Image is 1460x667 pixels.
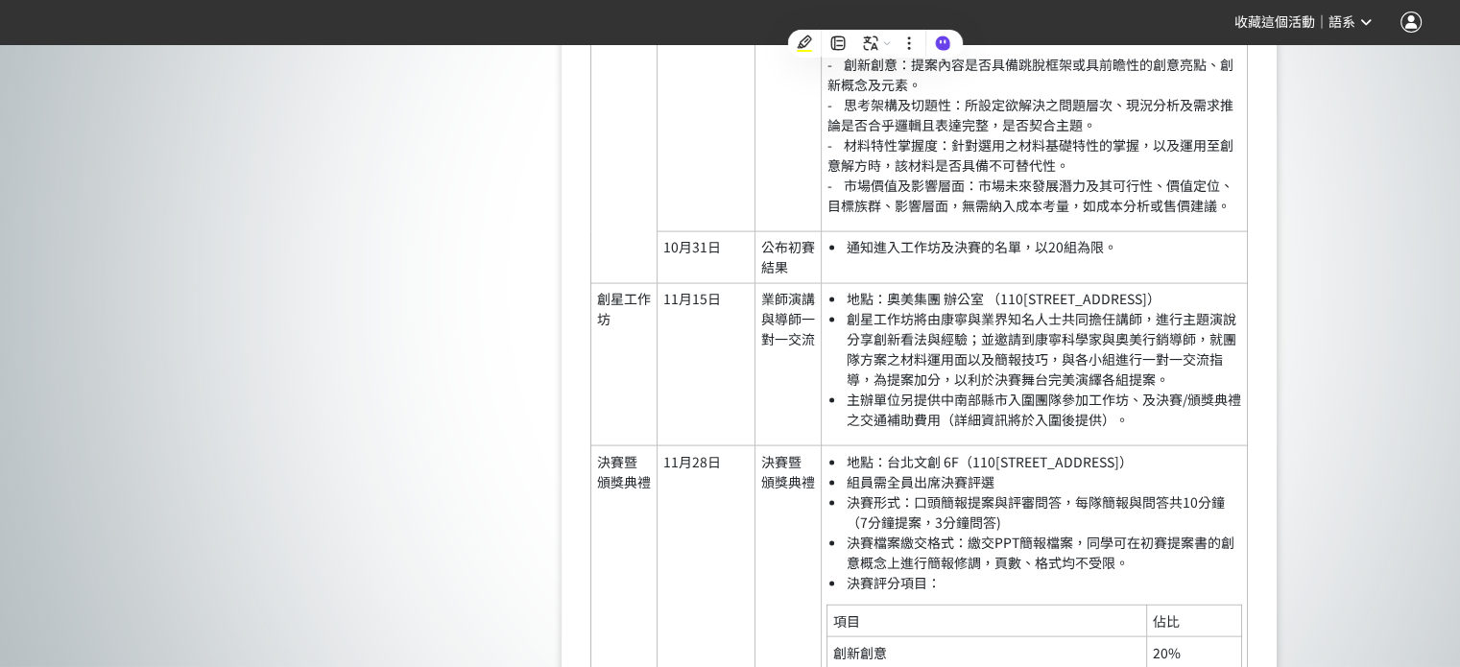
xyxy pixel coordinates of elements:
[846,492,1241,533] li: 決賽形式：口頭簡報提案與評審問答，每隊簡報與問答共10分鐘（7分鐘提案，3分鐘問答)
[1234,14,1315,30] span: 收藏這個活動
[846,573,1241,593] li: 決賽評分項目：
[846,472,1241,492] li: 組員需全員出席決賽評選
[1315,12,1328,33] span: ｜
[846,390,1241,430] li: 主辦單位另提供中南部縣市入圍團隊參加工作坊、及決賽/頒獎典禮之交通補助費用（詳細資訊將於入圍後提供）。
[846,289,1241,309] li: 地點：奧美集團 辦公室 （110[STREET_ADDRESS]）
[755,283,821,445] td: 業師演講與導師一對一交流
[846,309,1241,390] li: 創星工作坊將由康寧與業界知名人士共同擔任講師，進行主題演說分享創新看法與經驗；並邀請到康寧科學家與奧美行銷導師，就團隊方案之材料運用面以及簡報技巧，與各小組進行一對一交流指導，為提案加分，以利於...
[827,606,1146,637] td: 項目
[846,452,1241,472] li: 地點：台北文創 6F（110[STREET_ADDRESS]）
[826,55,1241,216] p: - 創新創意：提案內容是否具備跳脫框架或具前瞻性的創意亮點、創新概念及元素。 - 思考架構及切題性：所設定欲解決之問題層次、現況分析及需求推論是否合乎邏輯且表達完整，是否契合主題。 - 材料特性...
[591,283,657,445] td: 創星工作坊
[1146,606,1241,637] td: 佔比
[846,237,1241,257] li: 通知進入工作坊及決賽的名單，以20組為限。
[1328,14,1355,30] span: 語系
[657,283,755,445] td: 11月15日
[657,231,755,283] td: 10月31日
[755,231,821,283] td: 公布初賽結果
[846,533,1241,573] li: 決賽檔案繳交格式：繳交PPT簡報檔案，同學可在初賽提案書的創意概念上進行簡報修調，頁數、格式均不受限。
